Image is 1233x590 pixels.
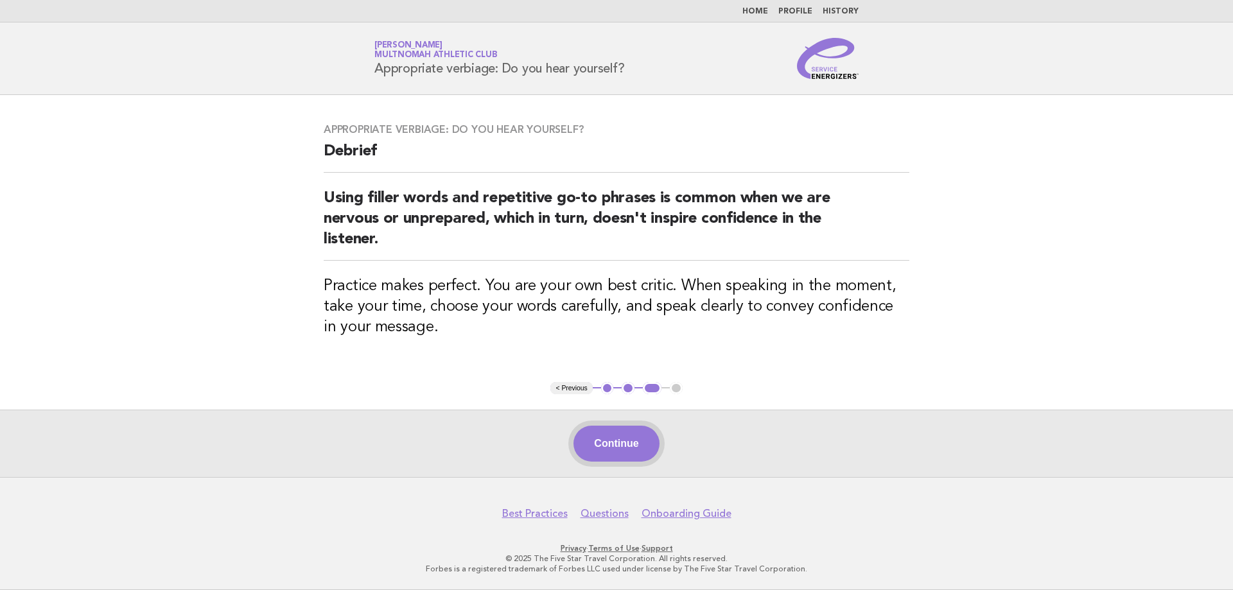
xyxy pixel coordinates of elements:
span: Multnomah Athletic Club [374,51,497,60]
a: Profile [778,8,812,15]
button: 1 [601,382,614,395]
a: Onboarding Guide [642,507,731,520]
button: 2 [622,382,634,395]
a: Privacy [561,544,586,553]
a: History [823,8,859,15]
a: [PERSON_NAME]Multnomah Athletic Club [374,41,497,59]
a: Support [642,544,673,553]
button: 3 [643,382,661,395]
button: Continue [573,426,659,462]
h2: Using filler words and repetitive go-to phrases is common when we are nervous or unprepared, whic... [324,188,909,261]
a: Questions [581,507,629,520]
a: Best Practices [502,507,568,520]
img: Service Energizers [797,38,859,79]
p: Forbes is a registered trademark of Forbes LLC used under license by The Five Star Travel Corpora... [223,564,1010,574]
p: © 2025 The Five Star Travel Corporation. All rights reserved. [223,553,1010,564]
h2: Debrief [324,141,909,173]
button: < Previous [550,382,592,395]
a: Terms of Use [588,544,640,553]
h3: Appropriate verbiage: Do you hear yourself? [324,123,909,136]
p: · · [223,543,1010,553]
h3: Practice makes perfect. You are your own best critic. When speaking in the moment, take your time... [324,276,909,338]
a: Home [742,8,768,15]
h1: Appropriate verbiage: Do you hear yourself? [374,42,624,75]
